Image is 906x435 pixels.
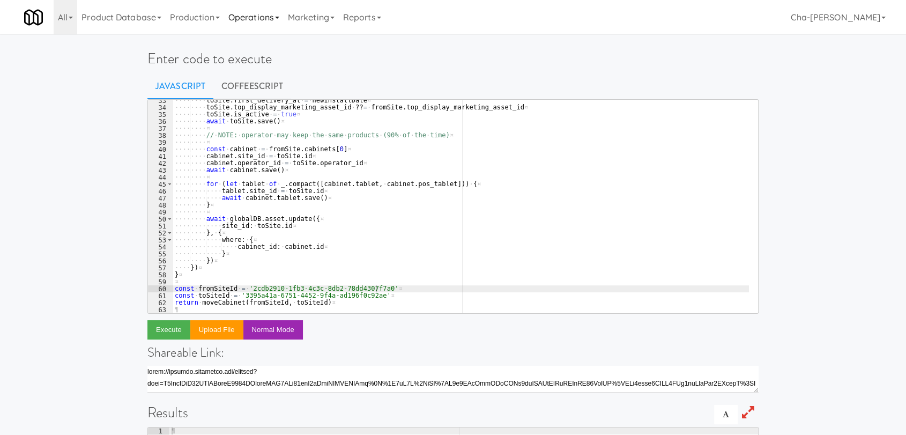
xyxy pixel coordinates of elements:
[148,223,173,230] div: 51
[24,8,43,27] img: Micromart
[148,167,173,174] div: 43
[243,320,303,340] button: Normal Mode
[148,132,173,139] div: 38
[148,125,173,132] div: 37
[147,345,759,359] h4: Shareable Link:
[213,73,291,100] a: CoffeeScript
[147,73,213,100] a: Javascript
[148,299,173,306] div: 62
[148,104,173,111] div: 34
[148,153,173,160] div: 41
[148,285,173,292] div: 60
[147,320,190,340] button: Execute
[148,230,173,237] div: 52
[147,405,759,421] h1: Results
[148,427,169,434] div: 1
[148,257,173,264] div: 56
[147,366,759,393] textarea: lorem://ipsumdo.sitametco.adi/elitsed?doei=T5IncIDiD32UTlABoreE9984DOloreMAG7ALi81enI2aDmiNIMVENI...
[148,264,173,271] div: 57
[148,188,173,195] div: 46
[148,118,173,125] div: 36
[148,195,173,202] div: 47
[147,51,759,67] h1: Enter code to execute
[148,181,173,188] div: 45
[148,216,173,223] div: 50
[148,146,173,153] div: 40
[148,209,173,216] div: 49
[148,292,173,299] div: 61
[148,237,173,244] div: 53
[148,306,173,313] div: 63
[148,97,173,104] div: 33
[148,278,173,285] div: 59
[148,174,173,181] div: 44
[148,160,173,167] div: 42
[148,244,173,250] div: 54
[148,111,173,118] div: 35
[190,320,243,340] button: Upload file
[148,250,173,257] div: 55
[148,202,173,209] div: 48
[148,271,173,278] div: 58
[148,139,173,146] div: 39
